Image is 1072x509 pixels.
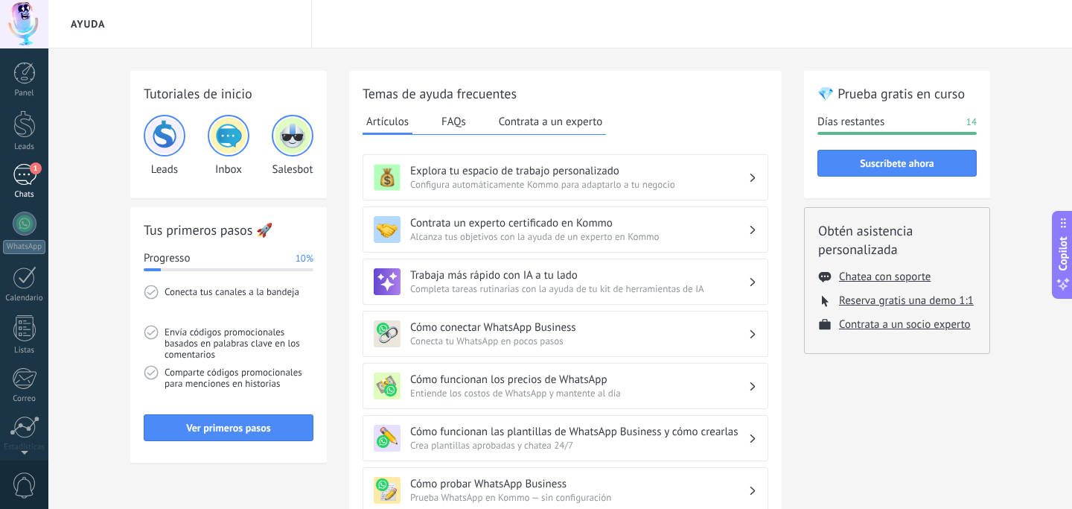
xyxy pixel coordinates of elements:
[165,365,313,405] span: Comparte códigos promocionales para menciones en historias
[272,115,313,177] div: Salesbot
[839,317,971,332] button: Contrata a un socio experto
[410,491,748,504] span: Prueba WhatsApp en Kommo — sin configuración
[410,178,748,191] span: Configura automáticamente Kommo para adaptarlo a tu negocio
[186,423,270,433] span: Ver primeros pasos
[1056,236,1071,271] span: Copilot
[410,335,748,347] span: Conecta tu WhatsApp en pocos pasos
[3,240,45,254] div: WhatsApp
[410,425,748,439] h3: Cómo funcionan las plantillas de WhatsApp Business y cómo crearlas
[3,346,46,355] div: Listas
[817,115,884,130] span: Días restantes
[410,282,748,295] span: Completa tareas rutinarias con la ayuda de tu kit de herramientas de IA
[410,477,748,491] h3: Cómo probar WhatsApp Business
[817,150,977,177] button: Suscríbete ahora
[860,158,934,168] span: Suscríbete ahora
[410,268,748,282] h3: Trabaja más rápido con IA a tu lado
[363,110,412,135] button: Artículos
[296,251,313,266] span: 10%
[363,84,768,103] h2: Temas de ayuda frecuentes
[3,294,46,303] div: Calendario
[165,325,313,365] span: Envía códigos promocionales basados en palabras clave en los comentarios
[144,251,190,266] span: Progresso
[144,115,185,177] div: Leads
[839,270,931,284] button: Chatea con soporte
[208,115,249,177] div: Inbox
[3,190,46,200] div: Chats
[144,221,313,239] h2: Tus primeros pasos 🚀
[818,221,976,259] h2: Obtén asistencia personalizada
[839,294,974,308] button: Reserva gratis una demo 1:1
[165,285,313,325] span: Conecta tus canales a la bandeja
[3,89,46,98] div: Panel
[3,394,46,404] div: Correo
[410,164,748,178] h3: Explora tu espacio de trabajo personalizado
[410,387,748,399] span: Entiende los costos de WhatsApp y mantente al día
[410,320,748,335] h3: Cómo conectar WhatsApp Business
[30,162,42,174] span: 1
[144,414,313,441] button: Ver primeros pasos
[144,84,313,103] h2: Tutoriales de inicio
[410,230,748,243] span: Alcanza tus objetivos con la ayuda de un experto en Kommo
[966,115,977,130] span: 14
[495,110,606,133] button: Contrata a un experto
[410,439,748,452] span: Crea plantillas aprobadas y chatea 24/7
[438,110,470,133] button: FAQs
[817,84,977,103] h2: 💎 Prueba gratis en curso
[410,373,748,387] h3: Cómo funcionan los precios de WhatsApp
[410,216,748,230] h3: Contrata un experto certificado en Kommo
[3,142,46,152] div: Leads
